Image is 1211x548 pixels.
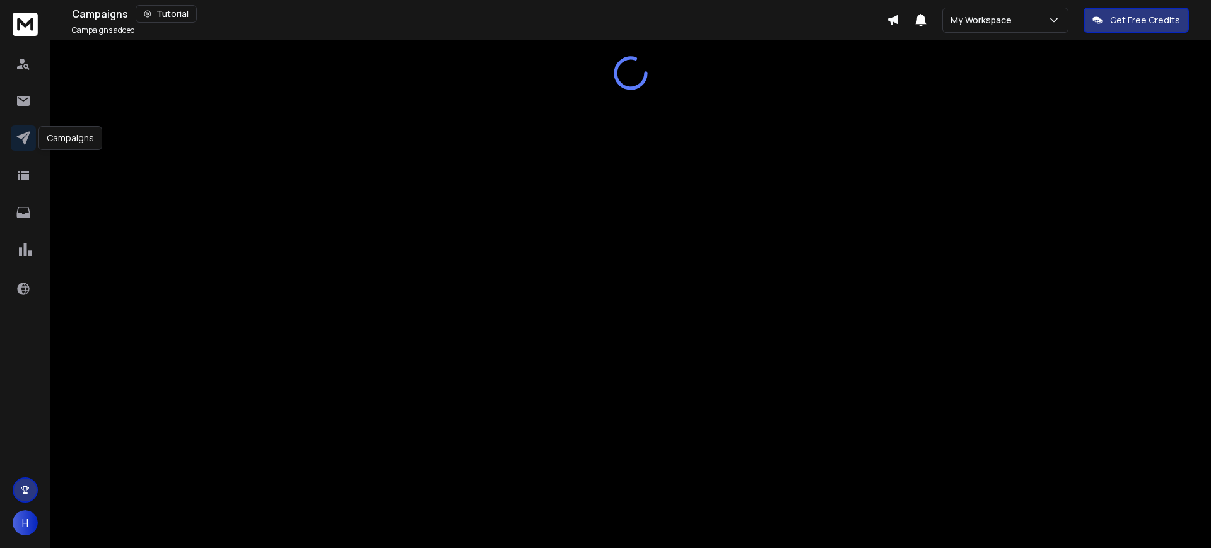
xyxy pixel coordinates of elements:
[72,5,887,23] div: Campaigns
[13,510,38,535] button: H
[136,5,197,23] button: Tutorial
[1110,14,1180,26] p: Get Free Credits
[1084,8,1189,33] button: Get Free Credits
[951,14,1017,26] p: My Workspace
[72,25,135,35] p: Campaigns added
[38,126,102,150] div: Campaigns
